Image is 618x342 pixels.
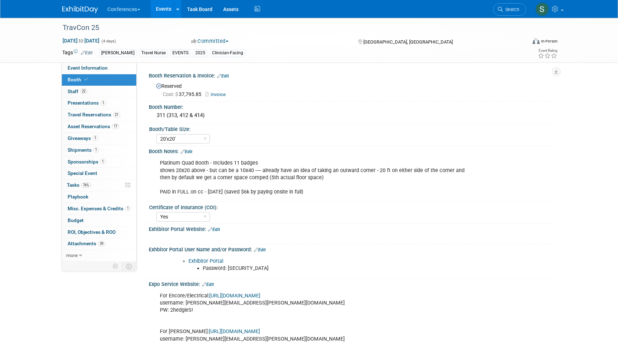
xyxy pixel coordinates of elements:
[68,135,98,141] span: Giveaways
[68,89,87,94] span: Staff
[149,202,553,211] div: Certificate of Insurance (COI):
[203,265,473,272] li: Password: [SECURITY_DATA]
[84,77,88,81] i: Booth reservation complete
[163,91,179,97] span: Cost: $
[170,49,191,57] div: EVENTS
[62,37,100,44] span: [DATE] [DATE]
[254,247,266,252] a: Edit
[98,241,105,246] span: 39
[101,39,116,44] span: (4 days)
[67,182,91,188] span: Tasks
[68,194,88,200] span: Playbook
[188,258,223,264] a: Exhibitor Portal
[62,180,136,191] a: Tasks76%
[62,238,136,250] a: Attachments39
[93,135,98,141] span: 1
[81,50,93,55] a: Edit
[112,124,119,129] span: 17
[81,182,91,188] span: 76%
[209,293,260,299] a: [URL][DOMAIN_NAME]
[193,49,207,57] div: 2025
[149,244,556,253] div: Exhbitor Portal User Name and/or Password:
[62,168,136,179] a: Special Event
[60,21,515,34] div: TravCon 25
[62,156,136,168] a: Sponsorships1
[68,170,97,176] span: Special Event
[189,37,231,45] button: Committed
[62,250,136,261] a: more
[149,224,556,233] div: Exhibitor Portal Website:
[62,86,136,97] a: Staff22
[62,109,136,121] a: Travel Reservations21
[109,262,122,271] td: Personalize Event Tab Strip
[68,124,119,129] span: Asset Reservations
[535,2,549,16] img: Sophie Buffo
[100,100,106,106] span: 1
[122,262,137,271] td: Toggle Event Tabs
[62,74,136,86] a: Booth
[541,39,558,44] div: In-Person
[62,6,98,13] img: ExhibitDay
[149,146,556,155] div: Booth Notes:
[62,133,136,144] a: Giveaways1
[533,38,540,44] img: Format-Inperson.png
[205,92,229,97] a: Invoice
[149,124,553,133] div: Booth/Table Size:
[66,252,78,258] span: more
[155,156,477,199] div: Platinum Quad Booth - Includes 11 badges shows 20x20 above - but can be a 10x40 ---- already have...
[68,241,105,246] span: Attachments
[149,102,556,111] div: Booth Number:
[62,62,136,74] a: Event Information
[93,147,99,152] span: 1
[68,100,106,106] span: Presentations
[100,159,106,164] span: 1
[62,49,93,57] td: Tags
[217,74,229,79] a: Edit
[149,279,556,288] div: Expo Service Website:
[125,206,131,211] span: 1
[363,39,453,45] span: [GEOGRAPHIC_DATA], [GEOGRAPHIC_DATA]
[484,37,558,48] div: Event Format
[538,49,557,52] div: Event Rating
[209,328,260,335] a: [URL][DOMAIN_NAME]
[78,38,84,44] span: to
[113,112,120,117] span: 21
[154,110,550,121] div: 311 (313, 412 & 414)
[62,121,136,132] a: Asset Reservations17
[62,97,136,109] a: Presentations1
[68,206,131,211] span: Misc. Expenses & Credits
[202,282,214,287] a: Edit
[503,7,519,12] span: Search
[99,49,137,57] div: [PERSON_NAME]
[62,203,136,215] a: Misc. Expenses & Credits1
[149,70,556,80] div: Booth Reservation & Invoice:
[62,191,136,203] a: Playbook
[62,227,136,238] a: ROI, Objectives & ROO
[154,81,550,98] div: Reserved
[210,49,245,57] div: Clinician-Facing
[62,145,136,156] a: Shipments1
[493,3,526,16] a: Search
[68,147,99,153] span: Shipments
[68,159,106,165] span: Sponsorships
[62,215,136,226] a: Budget
[80,89,87,94] span: 22
[68,229,116,235] span: ROI, Objectives & ROO
[139,49,168,57] div: Travel Nurse
[68,112,120,117] span: Travel Reservations
[208,227,220,232] a: Edit
[68,217,84,223] span: Budget
[163,91,204,97] span: 37,795.85
[68,77,89,82] span: Booth
[68,65,108,71] span: Event Information
[181,149,192,154] a: Edit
